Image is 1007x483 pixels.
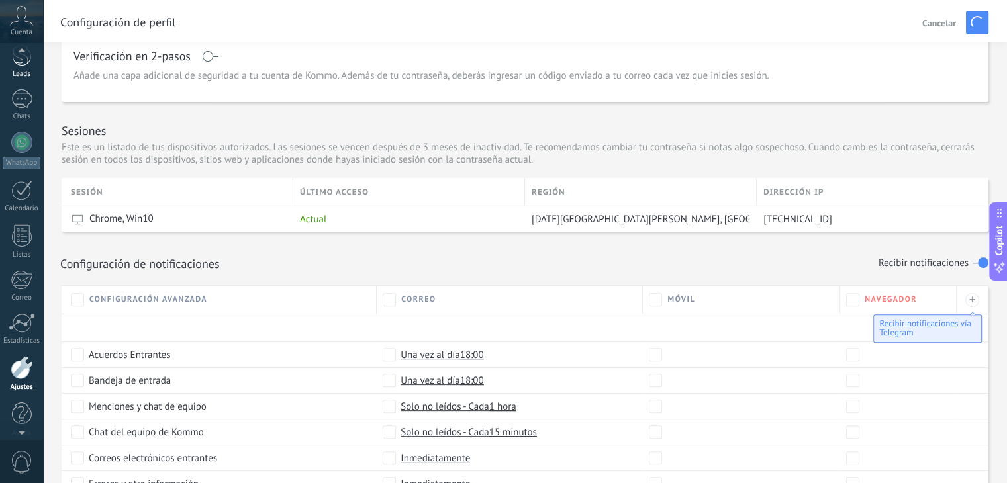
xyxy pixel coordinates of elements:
div: Listas [3,251,41,259]
h1: Sesiones [62,123,106,138]
button: Cancelar [917,12,961,33]
h1: Configuración de notificaciones [60,256,220,271]
span: 18:00 [460,348,484,361]
span: Chrome, Win10 [89,212,154,226]
div: + [965,293,979,307]
div: Sesión [71,178,293,206]
span: Cuenta [11,28,32,37]
div: Leads [3,70,41,79]
div: 190.138.137.15 [757,206,979,232]
span: Actual [300,213,326,226]
span: Navegador [865,294,917,304]
span: Cancelar [922,19,956,28]
div: Ajustes [3,383,41,392]
div: San Miguel de Tucumán, Argentina [525,206,750,232]
h1: Verificación en 2-pasos [73,51,191,62]
p: Este es un listado de tus dispositivos autorizados. Las sesiones se vencen después de 3 meses de ... [62,141,988,166]
span: Menciones y chat de equipo [89,400,207,413]
span: Correo [401,294,436,304]
span: Configuración avanzada [89,294,207,304]
span: Una vez al día [401,374,483,387]
span: Copilot [992,226,1006,256]
div: Región [525,178,756,206]
span: 15 minutos [489,425,537,439]
div: Estadísticas [3,337,41,345]
span: 18:00 [460,374,484,387]
span: Solo no leídos - Cada [401,400,516,413]
span: Correos electrónicos entrantes [89,451,217,464]
div: Calendario [3,204,41,213]
span: Añade una capa adicional de seguridad a tu cuenta de Kommo. Además de tu contraseña, deberás ingr... [73,69,769,83]
div: Dirección IP [757,178,988,206]
span: Acuerdos Entrantes [89,348,171,361]
div: WhatsApp [3,157,40,169]
h1: Recibir notificaciones [879,258,969,269]
span: Una vez al día [401,348,483,361]
span: [DATE][GEOGRAPHIC_DATA][PERSON_NAME], [GEOGRAPHIC_DATA] [532,213,812,226]
span: Chat del equipo de Kommo [89,425,204,439]
span: Móvil [667,294,695,304]
span: Recibir notificaciones vía Telegram [879,318,971,338]
div: Chats [3,112,41,121]
span: [TECHNICAL_ID] [763,213,832,226]
span: Bandeja de entrada [89,374,171,387]
span: 1 hora [489,400,516,413]
div: Correo [3,294,41,302]
h1: Configuración de perfil [60,15,175,30]
div: último acceso [293,178,524,206]
span: Solo no leídos - Cada [401,425,537,439]
span: Inmediatamente [401,451,470,464]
